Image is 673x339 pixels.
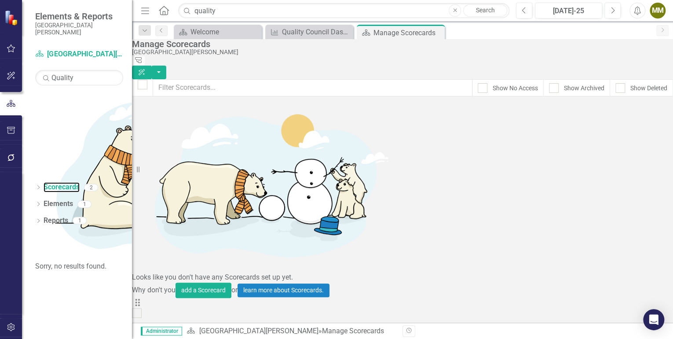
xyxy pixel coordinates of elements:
div: Looks like you don't have any Scorecards set up yet. [132,273,673,283]
a: Search [463,4,507,17]
button: MM [650,3,666,18]
input: Search ClearPoint... [178,3,509,18]
div: 1 [73,217,87,225]
a: learn more about Scorecards. [238,284,329,297]
div: Manage Scorecards [373,27,443,38]
a: Reports [44,216,68,226]
button: [DATE]-25 [535,3,602,18]
div: [GEOGRAPHIC_DATA][PERSON_NAME] [132,49,669,55]
span: Elements & Reports [35,11,123,22]
input: Filter Scorecards... [153,79,472,96]
div: Show Deleted [630,84,667,92]
input: Search Below... [35,70,123,85]
button: add a Scorecard [176,283,231,298]
a: Quality Council Dashboard [267,26,351,37]
a: Elements [44,199,73,209]
a: [GEOGRAPHIC_DATA][PERSON_NAME] [35,49,123,59]
div: Manage Scorecards [132,39,669,49]
span: or [231,286,238,294]
div: 2 [84,184,98,191]
div: » Manage Scorecards [187,326,396,336]
div: Open Intercom Messenger [643,309,664,330]
span: Administrator [141,327,182,335]
div: Show No Access [493,84,538,92]
img: Getting started [132,96,396,273]
img: ClearPoint Strategy [4,10,20,26]
small: [GEOGRAPHIC_DATA][PERSON_NAME] [35,22,123,36]
div: [DATE]-25 [538,6,599,16]
span: Why don't you [132,286,176,294]
img: No results found [35,85,299,262]
div: Quality Council Dashboard [282,26,351,37]
div: Welcome [190,26,260,37]
a: Scorecards [44,182,80,192]
div: 1 [77,200,91,208]
a: Welcome [176,26,260,37]
div: Show Archived [564,84,604,92]
a: [GEOGRAPHIC_DATA][PERSON_NAME] [199,327,318,335]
